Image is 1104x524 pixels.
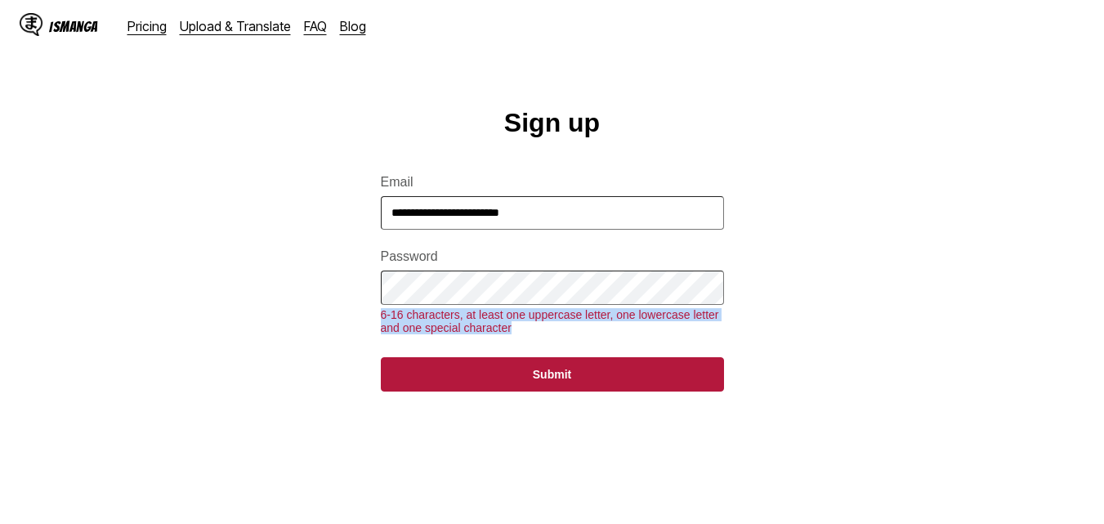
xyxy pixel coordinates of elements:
div: 6-16 characters, at least one uppercase letter, one lowercase letter and one special character [381,308,724,334]
div: IsManga [49,19,98,34]
a: IsManga LogoIsManga [20,13,127,39]
a: Blog [340,18,366,34]
button: Submit [381,357,724,392]
h1: Sign up [504,108,600,138]
label: Password [381,249,724,264]
img: IsManga Logo [20,13,42,36]
a: Upload & Translate [180,18,291,34]
label: Email [381,175,724,190]
a: FAQ [304,18,327,34]
a: Pricing [127,18,167,34]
